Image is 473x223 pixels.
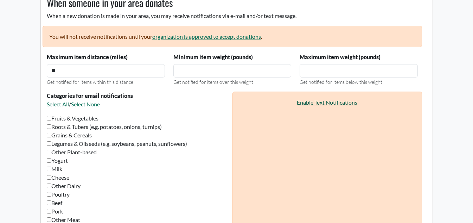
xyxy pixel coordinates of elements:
input: Cheese [47,175,51,180]
input: Other Dairy [47,184,51,188]
label: Roots & Tubers (e.g. potatoes, onions, turnips) [47,123,162,131]
strong: Categories for email notifications [47,92,133,99]
input: Pork [47,209,51,213]
input: Grains & Cereals [47,133,51,137]
input: Other Plant-based [47,150,51,154]
input: Legumes & Oilseeds (e.g. soybeans, peanuts, sunflowers) [47,141,51,146]
label: Maximum item weight (pounds) [300,53,381,61]
a: Select None [71,101,100,107]
input: Fruits & Vegetables [47,116,51,120]
small: Get notified for items within this distance [47,79,133,85]
input: Roots & Tubers (e.g. potatoes, onions, turnips) [47,124,51,129]
input: Other Meat [47,217,51,222]
label: Cheese [47,173,69,182]
input: Milk [47,167,51,171]
input: Poultry [47,192,51,197]
label: Milk [47,165,62,173]
label: Other Plant-based [47,148,97,156]
small: Get notified for items below this weight [300,79,382,85]
p: You will not receive notifications until your . [43,26,422,47]
a: Enable Text Notifications [297,99,357,106]
label: Fruits & Vegetables [47,114,98,123]
input: Yogurt [47,158,51,163]
a: Select All [47,101,69,107]
label: Other Dairy [47,182,81,190]
label: Poultry [47,190,70,199]
label: Pork [47,207,63,216]
label: Yogurt [47,156,68,165]
label: Minimum item weight (pounds) [173,53,253,61]
small: Get notified for items over this weight [173,79,253,85]
label: Legumes & Oilseeds (e.g. soybeans, peanuts, sunflowers) [47,140,187,148]
p: / [47,100,228,109]
p: When a new donation is made in your area, you may receive notifications via e-mail and/or text me... [43,12,422,20]
label: Maximum item distance (miles) [47,53,128,61]
a: organization is approved to accept donations [152,33,261,40]
input: Beef [47,200,51,205]
label: Beef [47,199,62,207]
label: Grains & Cereals [47,131,92,140]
